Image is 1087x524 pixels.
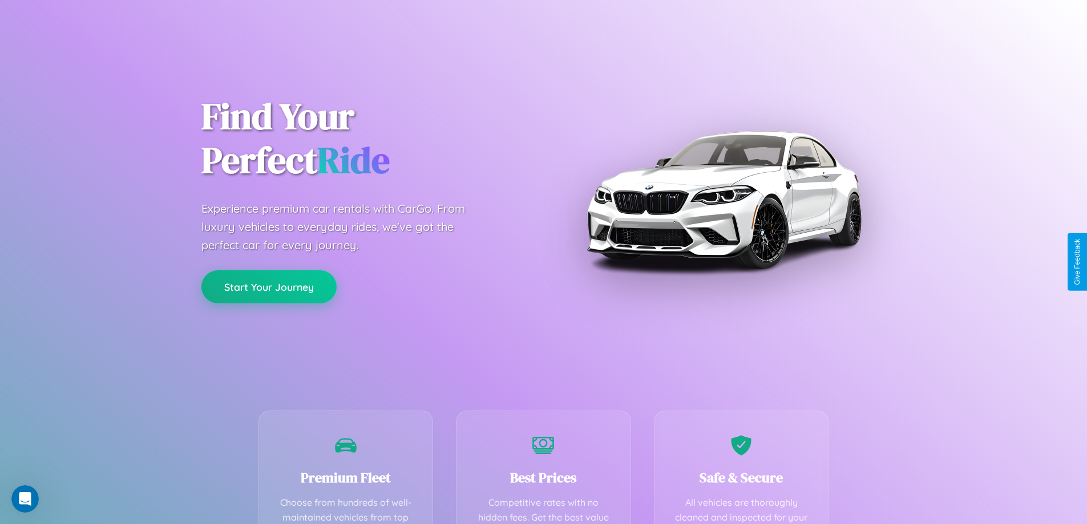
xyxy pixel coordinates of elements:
div: Give Feedback [1073,239,1081,285]
h3: Premium Fleet [276,468,416,487]
span: Ride [317,135,390,185]
h1: Find Your Perfect [201,95,527,182]
p: Experience premium car rentals with CarGo. From luxury vehicles to everyday rides, we've got the ... [201,200,487,254]
button: Start Your Journey [201,270,337,303]
iframe: Intercom live chat [11,485,39,513]
h3: Safe & Secure [672,468,811,487]
img: Premium BMW car rental vehicle [581,57,866,342]
h3: Best Prices [474,468,613,487]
